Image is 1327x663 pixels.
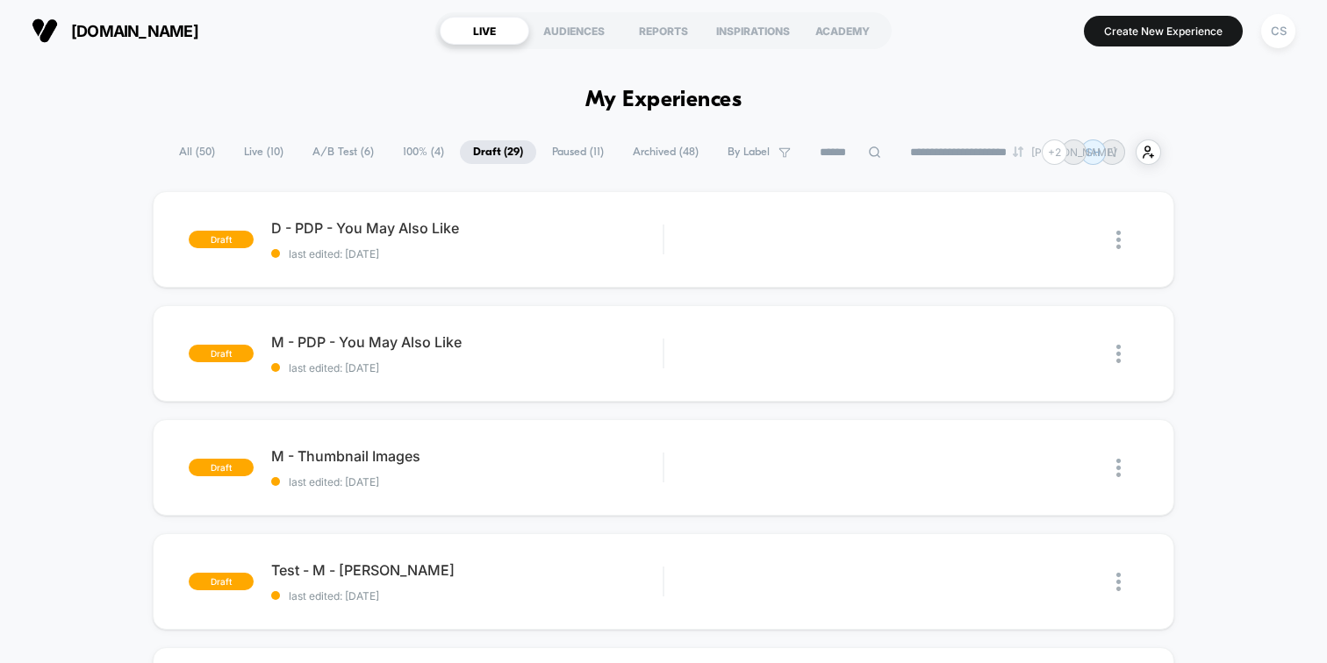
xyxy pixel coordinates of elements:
[798,17,887,45] div: ACADEMY
[189,231,254,248] span: draft
[529,17,619,45] div: AUDIENCES
[1042,139,1067,165] div: + 2
[1031,146,1116,159] p: [PERSON_NAME]
[26,17,204,45] button: [DOMAIN_NAME]
[189,345,254,362] span: draft
[189,459,254,476] span: draft
[1261,14,1295,48] div: CS
[1013,146,1023,157] img: end
[271,333,663,351] span: M - PDP - You May Also Like
[189,573,254,590] span: draft
[620,140,712,164] span: Archived ( 48 )
[619,17,708,45] div: REPORTS
[271,447,663,465] span: M - Thumbnail Images
[1084,16,1243,46] button: Create New Experience
[299,140,387,164] span: A/B Test ( 6 )
[231,140,297,164] span: Live ( 10 )
[1116,459,1121,477] img: close
[1116,573,1121,591] img: close
[271,219,663,237] span: D - PDP - You May Also Like
[708,17,798,45] div: INSPIRATIONS
[440,17,529,45] div: LIVE
[32,18,58,44] img: Visually logo
[271,247,663,260] span: last edited: [DATE]
[271,561,663,579] span: Test - M - [PERSON_NAME]
[271,589,663,602] span: last edited: [DATE]
[585,88,742,113] h1: My Experiences
[460,140,536,164] span: Draft ( 29 )
[1256,13,1301,49] button: CS
[166,140,228,164] span: All ( 50 )
[71,22,198,40] span: [DOMAIN_NAME]
[1116,345,1121,363] img: close
[728,146,770,159] span: By Label
[390,140,457,164] span: 100% ( 4 )
[271,475,663,488] span: last edited: [DATE]
[271,361,663,374] span: last edited: [DATE]
[539,140,617,164] span: Paused ( 11 )
[1116,231,1121,249] img: close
